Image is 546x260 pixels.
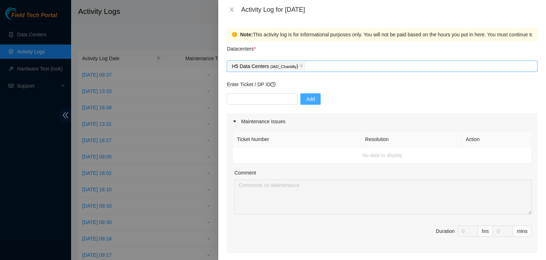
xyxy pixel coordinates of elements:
[240,31,253,38] strong: Note:
[232,62,298,71] p: H5 Data Centers )
[229,7,235,12] span: close
[361,131,462,147] th: Resolution
[227,113,537,130] div: Maintenance Issues
[306,95,315,103] span: Add
[478,225,493,237] div: hrs
[513,225,532,237] div: mins
[271,64,297,69] span: ( IAD_Chantilly
[233,147,532,163] td: No data to display
[436,227,455,235] div: Duration
[462,131,532,147] th: Action
[232,119,237,124] span: caret-right
[300,93,321,105] button: Add
[227,41,256,53] p: Datacenters
[227,6,237,13] button: Close
[234,169,256,177] label: Comment
[271,82,275,87] span: question-circle
[300,64,303,68] span: close
[232,32,237,37] span: exclamation-circle
[233,131,361,147] th: Ticket Number
[241,6,537,14] div: Activity Log for [DATE]
[227,80,537,88] p: Enter Ticket / DP ID
[234,180,532,214] textarea: Comment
